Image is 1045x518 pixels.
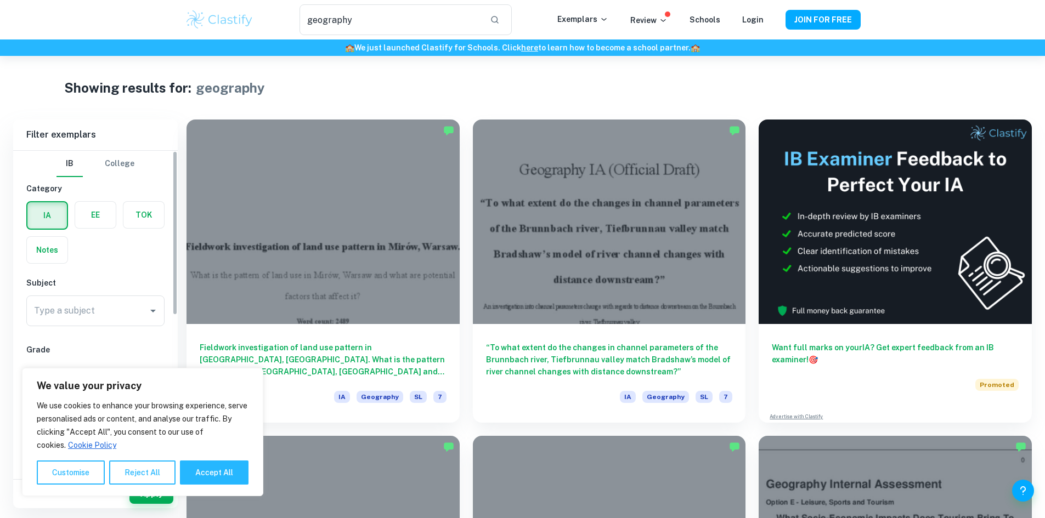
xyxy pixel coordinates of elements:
img: Marked [729,441,740,452]
div: Filter type choice [57,151,134,177]
span: 5 [121,367,126,379]
p: We use cookies to enhance your browsing experience, serve personalised ads or content, and analys... [37,399,248,452]
button: Reject All [109,460,176,485]
h6: Fieldwork investigation of land use pattern in [GEOGRAPHIC_DATA], [GEOGRAPHIC_DATA]. What is the ... [200,341,447,378]
button: Notes [27,237,67,263]
h6: We just launched Clastify for Schools. Click to learn how to become a school partner. [2,42,1043,54]
h6: Subject [26,277,165,289]
a: “To what extent do the changes in channel parameters of the Brunnbach river, Tiefbrunnau valley m... [473,119,746,423]
img: Clastify logo [185,9,255,31]
a: Advertise with Clastify [770,413,823,420]
p: Review [630,14,668,26]
span: Geography [357,391,403,403]
h6: Filter exemplars [13,119,178,150]
span: 7 [54,367,59,379]
button: Help and Feedback [1012,480,1034,502]
span: Geography [642,391,689,403]
button: IA [27,202,67,229]
button: IB [57,151,83,177]
span: IA [334,391,350,403]
span: 7 [719,391,732,403]
span: 7 [433,391,447,403]
span: 6 [88,367,93,379]
span: 🏫 [691,43,700,52]
h6: “To what extent do the changes in channel parameters of the Brunnbach river, Tiefbrunnau valley m... [486,341,733,378]
span: 🏫 [345,43,354,52]
img: Thumbnail [759,119,1032,324]
button: Customise [37,460,105,485]
button: Open [145,303,161,318]
button: EE [75,202,116,228]
a: here [521,43,538,52]
a: Cookie Policy [67,440,117,450]
div: We value your privacy [22,368,263,496]
a: Login [742,15,764,24]
a: Schools [690,15,720,24]
h6: Want full marks on your IA ? Get expert feedback from an IB examiner! [772,341,1019,366]
button: JOIN FOR FREE [786,10,861,30]
span: SL [696,391,713,403]
span: Promoted [975,379,1019,391]
p: Exemplars [557,13,608,25]
button: TOK [123,202,164,228]
h1: geography [196,78,265,98]
span: 🎯 [809,355,818,364]
p: We value your privacy [37,379,248,392]
h6: Category [26,183,165,195]
img: Marked [443,441,454,452]
button: Accept All [180,460,248,485]
span: IA [620,391,636,403]
button: College [105,151,134,177]
h6: Grade [26,344,165,356]
span: SL [410,391,427,403]
img: Marked [1015,441,1026,452]
h1: Showing results for: [64,78,191,98]
input: Search for any exemplars... [300,4,481,35]
img: Marked [443,125,454,136]
img: Marked [729,125,740,136]
a: Want full marks on yourIA? Get expert feedback from an IB examiner!PromotedAdvertise with Clastify [759,119,1032,423]
a: Fieldwork investigation of land use pattern in [GEOGRAPHIC_DATA], [GEOGRAPHIC_DATA]. What is the ... [187,119,460,423]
